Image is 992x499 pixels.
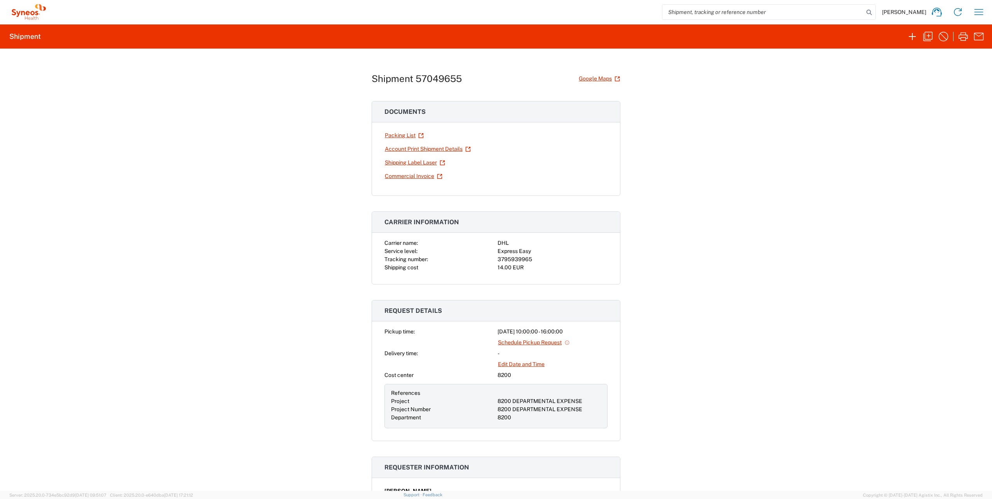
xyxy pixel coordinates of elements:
span: Carrier name: [384,240,418,246]
div: DHL [498,239,608,247]
div: Project [391,397,494,405]
div: Express Easy [498,247,608,255]
a: Commercial Invoice [384,169,443,183]
div: Department [391,414,494,422]
span: Tracking number: [384,256,428,262]
span: [PERSON_NAME] [384,487,431,495]
span: Pickup time: [384,328,415,335]
h2: Shipment [9,32,41,41]
div: Project Number [391,405,494,414]
span: [DATE] 17:21:12 [164,493,193,497]
span: [DATE] 09:51:07 [75,493,107,497]
div: 8200 DEPARTMENTAL EXPENSE [498,397,601,405]
span: Documents [384,108,426,115]
span: Client: 2025.20.0-e640dba [110,493,193,497]
a: Edit Date and Time [498,358,545,371]
div: - [498,349,608,358]
span: Request details [384,307,442,314]
a: Account Print Shipment Details [384,142,471,156]
a: Schedule Pickup Request [498,336,570,349]
span: Carrier information [384,218,459,226]
div: 8200 DEPARTMENTAL EXPENSE [498,405,601,414]
div: 3795939965 [498,255,608,263]
span: [PERSON_NAME] [882,9,926,16]
div: 8200 [498,414,601,422]
div: 14.00 EUR [498,263,608,272]
span: Server: 2025.20.0-734e5bc92d9 [9,493,107,497]
h1: Shipment 57049655 [372,73,462,84]
span: Shipping cost [384,264,418,270]
a: Packing List [384,129,424,142]
div: [DATE] 10:00:00 - 16:00:00 [498,328,608,336]
a: Support [403,492,423,497]
div: 8200 [498,371,608,379]
a: Shipping Label Laser [384,156,445,169]
span: References [391,390,420,396]
span: Cost center [384,372,414,378]
span: Copyright © [DATE]-[DATE] Agistix Inc., All Rights Reserved [863,492,983,499]
span: Delivery time: [384,350,418,356]
a: Feedback [423,492,442,497]
input: Shipment, tracking or reference number [662,5,864,19]
span: Service level: [384,248,417,254]
span: Requester information [384,464,469,471]
a: Google Maps [578,72,620,85]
